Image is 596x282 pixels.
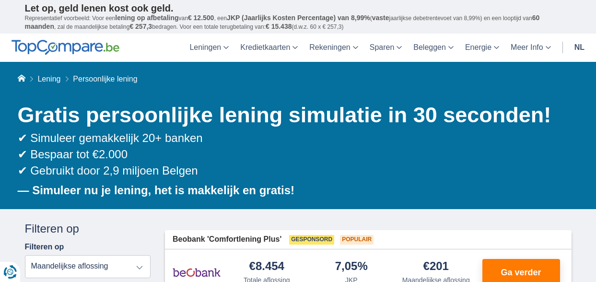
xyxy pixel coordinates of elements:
a: Leningen [184,34,234,62]
b: — Simuleer nu je lening, het is makkelijk en gratis! [18,184,295,197]
span: lening op afbetaling [115,14,178,22]
a: Kredietkaarten [234,34,304,62]
h1: Gratis persoonlijke lening simulatie in 30 seconden! [18,100,572,130]
span: Beobank 'Comfortlening Plus' [173,234,281,245]
span: € 12.500 [188,14,214,22]
a: Energie [459,34,505,62]
a: nl [569,34,590,62]
span: vaste [372,14,389,22]
div: Filteren op [25,221,151,237]
a: Meer Info [505,34,557,62]
span: € 15.438 [266,23,292,30]
span: JKP (Jaarlijks Kosten Percentage) van 8,99% [227,14,370,22]
span: Persoonlijke lening [73,75,137,83]
div: €201 [423,260,449,273]
span: Ga verder [501,268,541,277]
div: €8.454 [249,260,284,273]
div: ✔ Simuleer gemakkelijk 20+ banken ✔ Bespaar tot €2.000 ✔ Gebruikt door 2,9 miljoen Belgen [18,130,572,179]
a: Lening [37,75,60,83]
div: 7,05% [335,260,368,273]
span: 60 maanden [25,14,540,30]
a: Home [18,75,25,83]
span: Populair [340,235,374,245]
span: € 257,3 [129,23,152,30]
p: Let op, geld lenen kost ook geld. [25,2,572,14]
span: Gesponsord [289,235,334,245]
a: Rekeningen [304,34,363,62]
p: Representatief voorbeeld: Voor een van , een ( jaarlijkse debetrentevoet van 8,99%) en een loopti... [25,14,572,31]
a: Sparen [364,34,408,62]
label: Filteren op [25,243,64,251]
a: Beleggen [408,34,459,62]
img: TopCompare [12,40,119,55]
